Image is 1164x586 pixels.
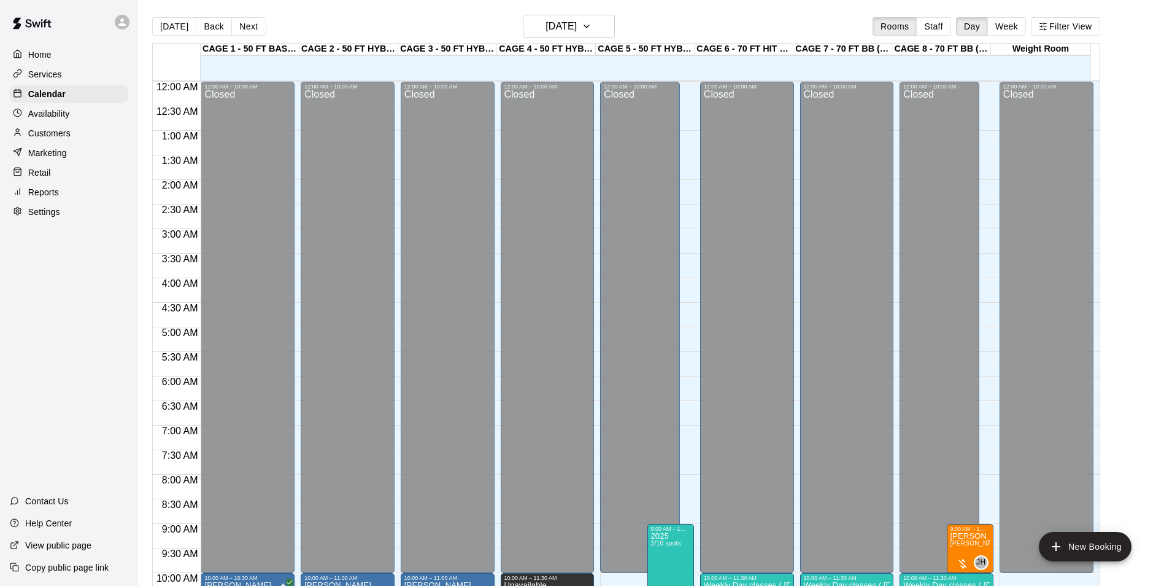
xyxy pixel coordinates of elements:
[25,539,91,552] p: View public page
[504,90,591,577] div: Closed
[398,44,497,55] div: CAGE 3 - 50 FT HYBRID BB/SB
[695,44,793,55] div: CAGE 6 - 70 FT HIT TRAX
[159,499,201,510] span: 8:30 AM
[159,278,201,289] span: 4:00 AM
[704,575,790,581] div: 10:00 AM – 11:30 AM
[201,44,299,55] div: CAGE 1 - 50 FT BASEBALL w/ Auto Feeder
[991,44,1090,55] div: Weight Room
[10,65,128,84] a: Services
[1039,532,1131,561] button: add
[159,524,201,534] span: 9:00 AM
[892,44,991,55] div: CAGE 8 - 70 FT BB (w/ pitching mound)
[976,557,985,569] span: JH
[900,82,979,573] div: 12:00 AM – 10:00 AM: Closed
[10,144,128,162] a: Marketing
[804,84,890,90] div: 12:00 AM – 10:00 AM
[404,90,491,577] div: Closed
[159,254,201,264] span: 3:30 AM
[159,426,201,436] span: 7:00 AM
[700,82,794,573] div: 12:00 AM – 10:00 AM: Closed
[545,18,577,35] h6: [DATE]
[600,82,680,573] div: 12:00 AM – 10:00 AM: Closed
[1003,84,1090,90] div: 12:00 AM – 10:00 AM
[504,575,591,581] div: 10:00 AM – 11:30 AM
[28,127,71,139] p: Customers
[153,82,201,92] span: 12:00 AM
[159,327,201,338] span: 5:00 AM
[159,180,201,190] span: 2:00 AM
[25,495,69,507] p: Contact Us
[304,575,391,581] div: 10:00 AM – 11:00 AM
[28,186,59,198] p: Reports
[903,575,990,581] div: 10:00 AM – 11:30 AM
[804,90,890,577] div: Closed
[497,44,596,55] div: CAGE 4 - 50 FT HYBRID BB/SB
[196,17,232,36] button: Back
[159,131,201,141] span: 1:00 AM
[604,84,676,90] div: 12:00 AM – 10:00 AM
[159,205,201,215] span: 2:30 AM
[804,575,890,581] div: 10:00 AM – 11:30 AM
[28,107,70,120] p: Availability
[947,524,993,573] div: 9:00 AM – 10:00 AM: John Havird 1:1 60 min. pitching Lesson
[793,44,892,55] div: CAGE 7 - 70 FT BB (w/ pitching mound)
[974,555,989,570] div: John Havird
[28,206,60,218] p: Settings
[28,88,66,100] p: Calendar
[10,163,128,182] a: Retail
[10,104,128,123] a: Availability
[204,90,291,577] div: Closed
[950,526,990,532] div: 9:00 AM – 10:00 AM
[10,124,128,143] a: Customers
[916,17,951,36] button: Staff
[159,352,201,362] span: 5:30 AM
[596,44,695,55] div: CAGE 5 - 50 FT HYBRID SB/BB
[873,17,917,36] button: Rooms
[10,203,128,221] a: Settings
[25,517,72,529] p: Help Center
[204,575,291,581] div: 10:00 AM – 10:30 AM
[1003,90,1090,577] div: Closed
[10,183,128,201] a: Reports
[204,84,291,90] div: 12:00 AM – 10:00 AM
[159,450,201,461] span: 7:30 AM
[159,401,201,412] span: 6:30 AM
[10,45,128,64] a: Home
[1000,82,1093,573] div: 12:00 AM – 10:00 AM: Closed
[501,82,595,573] div: 12:00 AM – 10:00 AM: Closed
[800,82,894,573] div: 12:00 AM – 10:00 AM: Closed
[28,68,62,80] p: Services
[201,82,295,573] div: 12:00 AM – 10:00 AM: Closed
[231,17,266,36] button: Next
[401,82,495,573] div: 12:00 AM – 10:00 AM: Closed
[159,377,201,387] span: 6:00 AM
[304,90,391,577] div: Closed
[523,15,615,38] button: [DATE]
[159,155,201,166] span: 1:30 AM
[903,84,976,90] div: 12:00 AM – 10:00 AM
[28,166,51,179] p: Retail
[304,84,391,90] div: 12:00 AM – 10:00 AM
[153,573,201,584] span: 10:00 AM
[159,475,201,485] span: 8:00 AM
[956,17,988,36] button: Day
[28,49,52,61] p: Home
[299,44,398,55] div: CAGE 2 - 50 FT HYBRID BB/SB
[987,17,1026,36] button: Week
[159,303,201,313] span: 4:30 AM
[704,84,790,90] div: 12:00 AM – 10:00 AM
[159,229,201,240] span: 3:00 AM
[159,549,201,559] span: 9:30 AM
[604,90,676,577] div: Closed
[10,85,128,103] a: Calendar
[1031,17,1100,36] button: Filter View
[152,17,196,36] button: [DATE]
[979,555,989,570] span: John Havird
